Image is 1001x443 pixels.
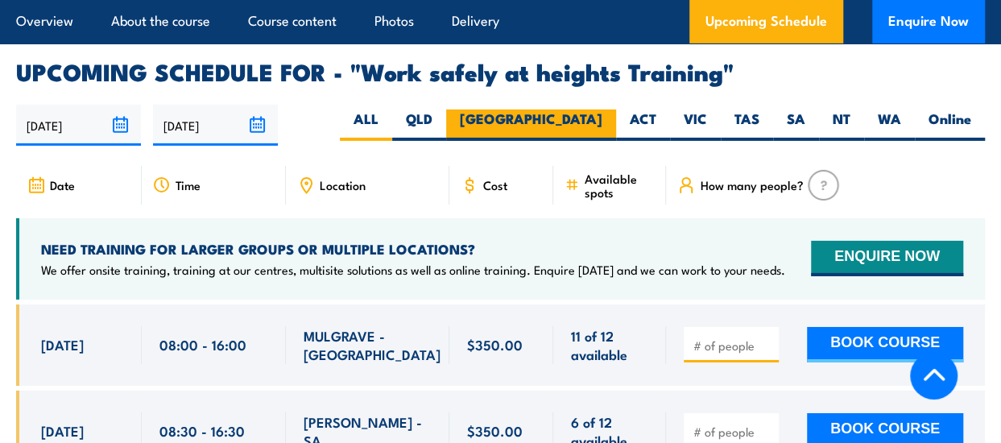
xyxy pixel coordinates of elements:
[467,421,523,440] span: $350.00
[340,110,392,141] label: ALL
[915,110,985,141] label: Online
[392,110,446,141] label: QLD
[616,110,670,141] label: ACT
[693,424,773,440] input: # of people
[153,105,278,146] input: To date
[807,327,963,362] button: BOOK COURSE
[159,335,246,354] span: 08:00 - 16:00
[16,60,985,81] h2: UPCOMING SCHEDULE FOR - "Work safely at heights Training"
[571,326,648,364] span: 11 of 12 available
[446,110,616,141] label: [GEOGRAPHIC_DATA]
[585,172,656,199] span: Available spots
[467,335,523,354] span: $350.00
[320,178,366,192] span: Location
[41,262,785,278] p: We offer onsite training, training at our centres, multisite solutions as well as online training...
[176,178,201,192] span: Time
[670,110,721,141] label: VIC
[811,241,963,276] button: ENQUIRE NOW
[700,178,803,192] span: How many people?
[41,421,84,440] span: [DATE]
[159,421,245,440] span: 08:30 - 16:30
[483,178,507,192] span: Cost
[773,110,819,141] label: SA
[41,240,785,258] h4: NEED TRAINING FOR LARGER GROUPS OR MULTIPLE LOCATIONS?
[819,110,864,141] label: NT
[693,337,773,354] input: # of people
[16,105,141,146] input: From date
[304,326,441,364] span: MULGRAVE - [GEOGRAPHIC_DATA]
[864,110,915,141] label: WA
[50,178,75,192] span: Date
[721,110,773,141] label: TAS
[41,335,84,354] span: [DATE]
